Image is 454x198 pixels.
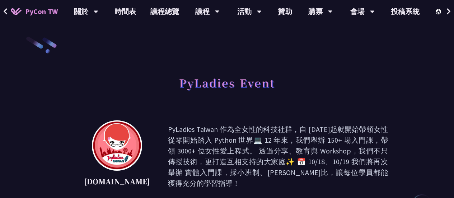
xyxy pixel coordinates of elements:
a: PyCon TW [4,3,65,20]
img: Home icon of PyCon TW 2025 [11,8,22,15]
h1: PyLadies Event [179,72,275,93]
p: [DOMAIN_NAME] [84,176,150,187]
img: pyladies.tw [92,120,142,171]
img: Locale Icon [436,9,443,14]
p: PyLadies Taiwan 作為全女性的科技社群，自 [DATE]起就開始帶領女性從零開始踏入 Python 世界💻 12 年來，我們舉辦 150+ 場入門課，帶領 3000+ 位女性愛上程... [168,124,388,189]
span: PyCon TW [25,6,58,17]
